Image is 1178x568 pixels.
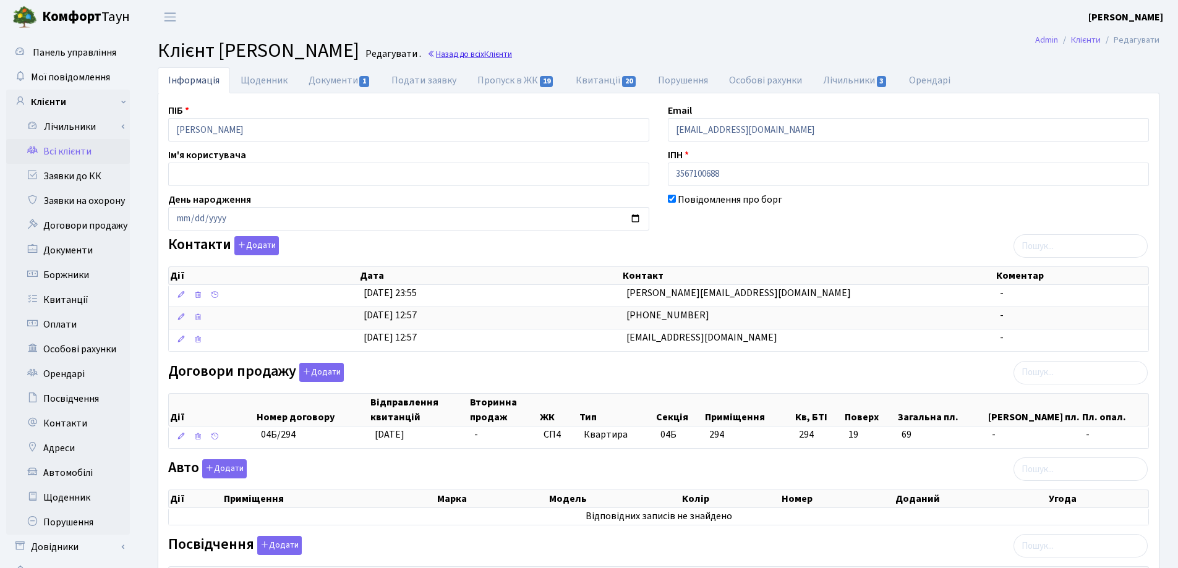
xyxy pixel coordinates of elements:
[469,394,538,426] th: Вторинна продаж
[843,394,897,426] th: Поверх
[1071,33,1101,46] a: Клієнти
[169,490,223,507] th: Дії
[1088,11,1163,24] b: [PERSON_NAME]
[436,490,548,507] th: Марка
[1017,27,1178,53] nav: breadcrumb
[1101,33,1159,47] li: Редагувати
[539,394,579,426] th: ЖК
[780,490,894,507] th: Номер
[168,236,279,255] label: Контакти
[848,428,892,442] span: 19
[363,48,421,60] small: Редагувати .
[719,67,813,93] a: Особові рахунки
[42,7,130,28] span: Таун
[621,267,996,284] th: Контакт
[681,490,780,507] th: Колір
[169,508,1148,525] td: Відповідних записів не знайдено
[897,394,988,426] th: Загальна пл.
[544,428,574,442] span: СП4
[257,536,302,555] button: Посвідчення
[6,65,130,90] a: Мої повідомлення
[467,67,565,93] a: Пропуск в ЖК
[364,286,417,300] span: [DATE] 23:55
[626,286,851,300] span: [PERSON_NAME][EMAIL_ADDRESS][DOMAIN_NAME]
[298,67,381,93] a: Документи
[6,213,130,238] a: Договори продажу
[6,312,130,337] a: Оплати
[704,394,793,426] th: Приміщення
[709,428,724,441] span: 294
[660,428,676,441] span: 04Б
[484,48,512,60] span: Клієнти
[6,164,130,189] a: Заявки до КК
[877,76,887,87] span: 3
[375,428,404,441] span: [DATE]
[6,139,130,164] a: Всі клієнти
[894,490,1048,507] th: Доданий
[169,394,255,426] th: Дії
[299,363,344,382] button: Договори продажу
[202,459,247,478] button: Авто
[42,7,101,27] b: Комфорт
[898,67,961,93] a: Орендарі
[168,536,302,555] label: Посвідчення
[369,394,469,426] th: Відправлення квитанцій
[6,460,130,485] a: Автомобілі
[6,362,130,386] a: Орендарі
[6,535,130,559] a: Довідники
[1014,234,1148,258] input: Пошук...
[1035,33,1058,46] a: Admin
[474,428,478,441] span: -
[6,411,130,436] a: Контакти
[1088,10,1163,25] a: [PERSON_NAME]
[230,67,298,93] a: Щоденник
[626,308,709,322] span: [PHONE_NUMBER]
[540,76,553,87] span: 19
[902,428,983,442] span: 69
[584,428,651,442] span: Квартира
[6,386,130,411] a: Посвідчення
[992,428,1076,442] span: -
[254,534,302,556] a: Додати
[813,67,898,93] a: Лічильники
[168,103,189,118] label: ПІБ
[655,394,704,426] th: Секція
[1048,490,1148,507] th: Угода
[678,192,782,207] label: Повідомлення про борг
[6,485,130,510] a: Щоденник
[169,267,359,284] th: Дії
[6,189,130,213] a: Заявки на охорону
[626,331,777,344] span: [EMAIL_ADDRESS][DOMAIN_NAME]
[794,394,843,426] th: Кв, БТІ
[799,428,839,442] span: 294
[364,308,417,322] span: [DATE] 12:57
[565,67,647,93] a: Квитанції
[1000,308,1004,322] span: -
[168,459,247,478] label: Авто
[381,67,467,93] a: Подати заявку
[359,76,369,87] span: 1
[296,360,344,382] a: Додати
[578,394,654,426] th: Тип
[158,67,230,93] a: Інформація
[6,436,130,460] a: Адреси
[1000,331,1004,344] span: -
[6,90,130,114] a: Клієнти
[199,457,247,479] a: Додати
[364,331,417,344] span: [DATE] 12:57
[255,394,370,426] th: Номер договору
[6,287,130,312] a: Квитанції
[1014,457,1148,481] input: Пошук...
[6,40,130,65] a: Панель управління
[548,490,680,507] th: Модель
[14,114,130,139] a: Лічильники
[1081,394,1148,426] th: Пл. опал.
[231,234,279,256] a: Додати
[1014,534,1148,557] input: Пошук...
[168,363,344,382] label: Договори продажу
[158,36,359,65] span: Клієнт [PERSON_NAME]
[168,148,246,163] label: Ім'я користувача
[987,394,1081,426] th: [PERSON_NAME] пл.
[33,46,116,59] span: Панель управління
[155,7,186,27] button: Переключити навігацію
